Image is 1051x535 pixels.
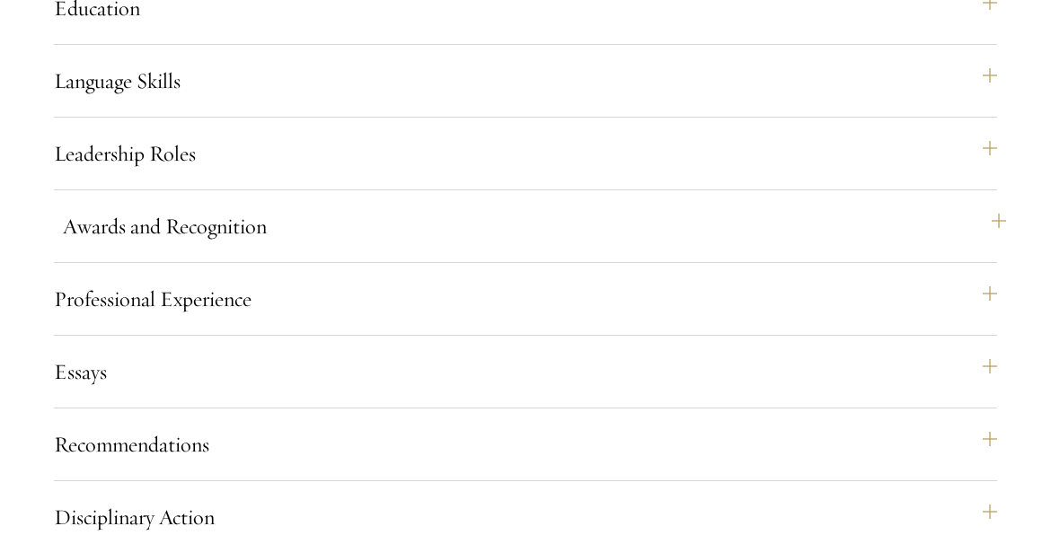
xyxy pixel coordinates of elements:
button: Recommendations [54,423,997,466]
button: Professional Experience [54,277,997,320]
button: Leadership Roles [54,132,997,175]
button: Essays [54,350,997,393]
button: Awards and Recognition [63,205,1006,248]
button: Language Skills [54,59,997,102]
